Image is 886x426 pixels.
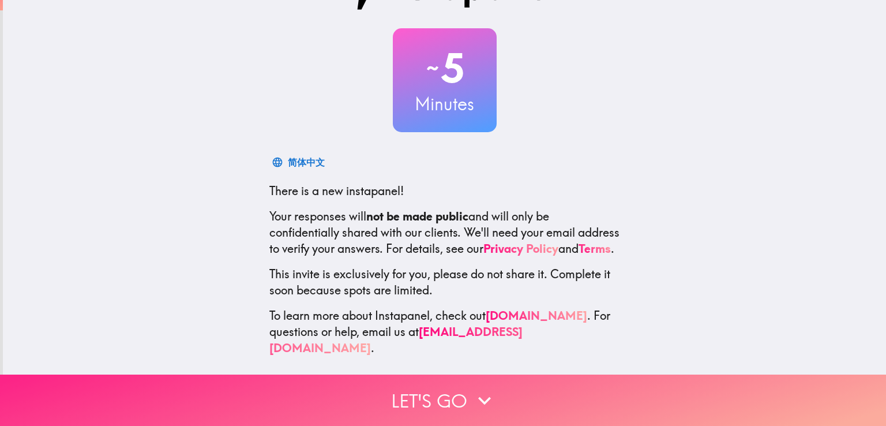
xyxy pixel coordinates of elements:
a: [EMAIL_ADDRESS][DOMAIN_NAME] [269,324,523,355]
h3: Minutes [393,92,497,116]
div: 简体中文 [288,154,325,170]
a: [DOMAIN_NAME] [486,308,587,323]
h2: 5 [393,44,497,92]
a: Privacy Policy [483,241,558,256]
span: ~ [425,51,441,85]
p: This invite is exclusively for you, please do not share it. Complete it soon because spots are li... [269,266,620,298]
button: 简体中文 [269,151,329,174]
b: not be made public [366,209,468,223]
p: To learn more about Instapanel, check out . For questions or help, email us at . [269,308,620,356]
p: Your responses will and will only be confidentially shared with our clients. We'll need your emai... [269,208,620,257]
a: Terms [579,241,611,256]
span: There is a new instapanel! [269,184,404,198]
